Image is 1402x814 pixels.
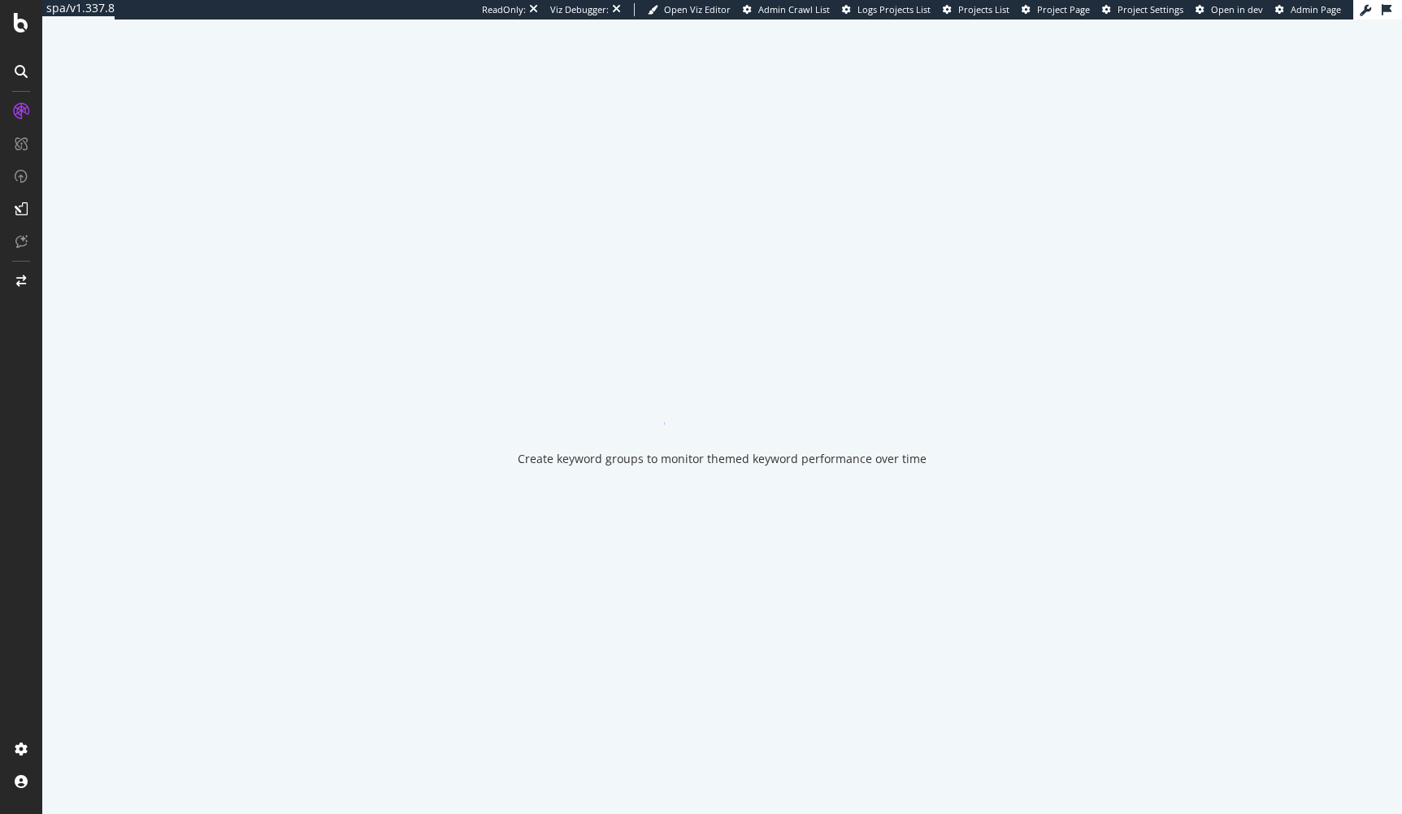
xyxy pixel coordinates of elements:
[842,3,931,16] a: Logs Projects List
[857,3,931,15] span: Logs Projects List
[1196,3,1263,16] a: Open in dev
[518,451,927,467] div: Create keyword groups to monitor themed keyword performance over time
[1211,3,1263,15] span: Open in dev
[1275,3,1341,16] a: Admin Page
[1022,3,1090,16] a: Project Page
[482,3,526,16] div: ReadOnly:
[664,366,781,425] div: animation
[648,3,731,16] a: Open Viz Editor
[550,3,609,16] div: Viz Debugger:
[1102,3,1183,16] a: Project Settings
[743,3,830,16] a: Admin Crawl List
[1118,3,1183,15] span: Project Settings
[958,3,1009,15] span: Projects List
[943,3,1009,16] a: Projects List
[664,3,731,15] span: Open Viz Editor
[758,3,830,15] span: Admin Crawl List
[1291,3,1341,15] span: Admin Page
[1037,3,1090,15] span: Project Page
